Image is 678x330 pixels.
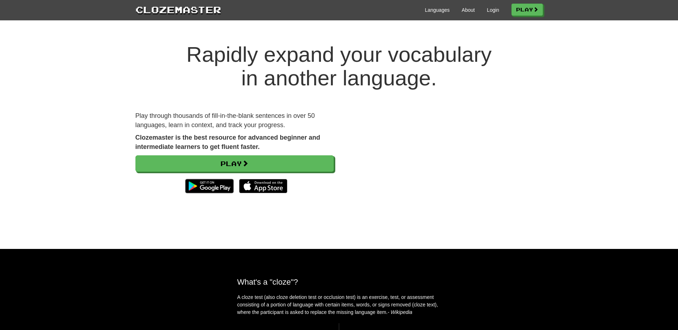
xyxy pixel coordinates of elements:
a: Clozemaster [135,3,221,16]
a: Login [487,6,499,14]
p: A cloze test (also cloze deletion test or occlusion test) is an exercise, test, or assessment con... [237,294,441,316]
a: Play [135,155,334,172]
p: Play through thousands of fill-in-the-blank sentences in over 50 languages, learn in context, and... [135,111,334,130]
strong: Clozemaster is the best resource for advanced beginner and intermediate learners to get fluent fa... [135,134,320,150]
img: Download_on_the_App_Store_Badge_US-UK_135x40-25178aeef6eb6b83b96f5f2d004eda3bffbb37122de64afbaef7... [239,179,287,193]
a: Languages [425,6,450,14]
img: Get it on Google Play [182,175,237,197]
a: Play [511,4,543,16]
a: About [462,6,475,14]
em: - Wikipedia [388,309,412,315]
h2: What's a "cloze"? [237,277,441,286]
